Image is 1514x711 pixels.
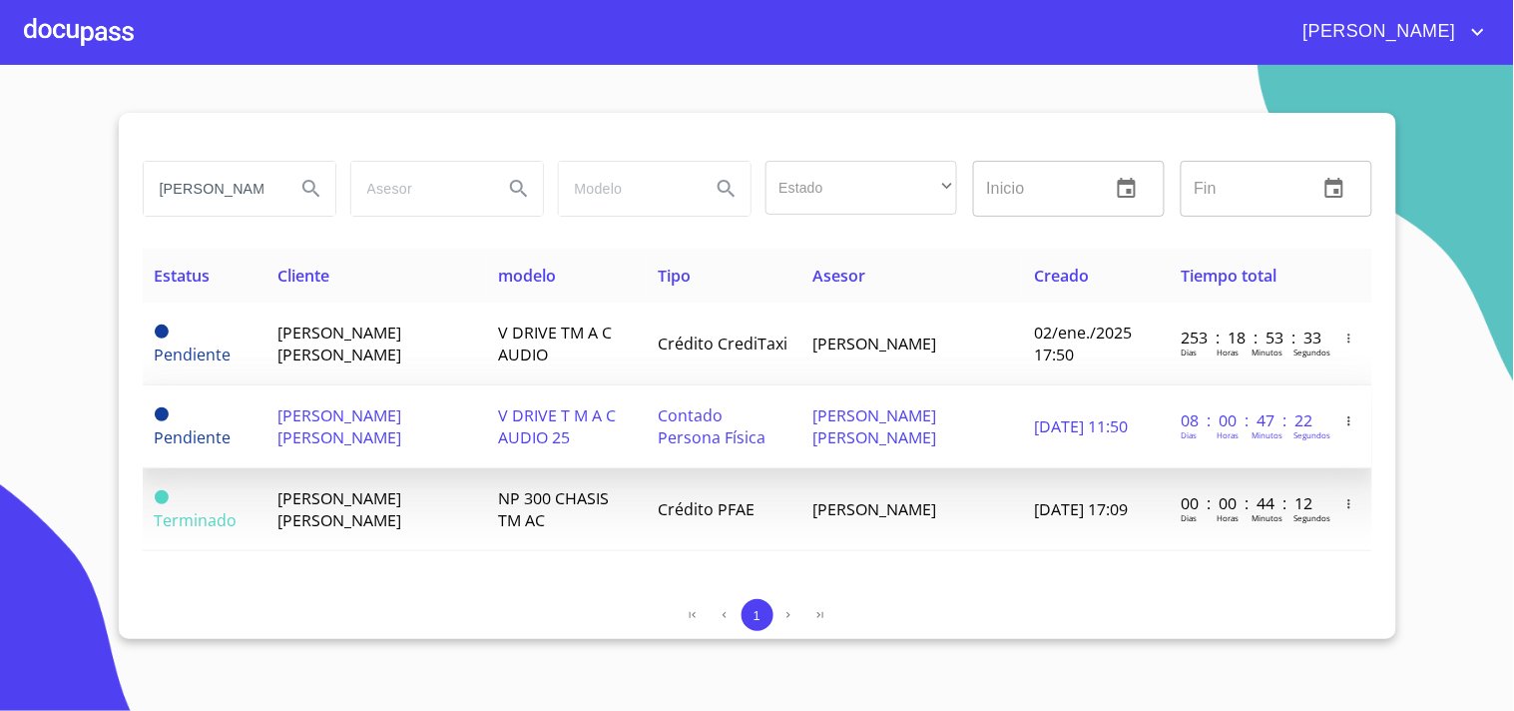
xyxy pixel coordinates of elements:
[144,162,279,216] input: search
[277,322,401,365] span: [PERSON_NAME] [PERSON_NAME]
[1181,492,1315,514] p: 00 : 00 : 44 : 12
[1181,265,1276,287] span: Tiempo total
[813,333,937,355] span: [PERSON_NAME]
[1034,322,1132,365] span: 02/ene./2025 17:50
[742,599,773,631] button: 1
[1034,415,1128,437] span: [DATE] 11:50
[1293,347,1330,357] p: Segundos
[499,404,617,448] span: V DRIVE T M A C AUDIO 25
[277,404,401,448] span: [PERSON_NAME] [PERSON_NAME]
[813,404,937,448] span: [PERSON_NAME] [PERSON_NAME]
[754,608,760,623] span: 1
[659,404,766,448] span: Contado Persona Física
[1293,429,1330,440] p: Segundos
[1293,512,1330,523] p: Segundos
[1252,429,1282,440] p: Minutos
[1181,347,1197,357] p: Dias
[1217,512,1239,523] p: Horas
[1252,347,1282,357] p: Minutos
[703,165,751,213] button: Search
[287,165,335,213] button: Search
[659,265,692,287] span: Tipo
[813,498,937,520] span: [PERSON_NAME]
[559,162,695,216] input: search
[155,344,232,365] span: Pendiente
[659,498,756,520] span: Crédito PFAE
[495,165,543,213] button: Search
[659,333,788,355] span: Crédito CrediTaxi
[765,161,957,215] div: ​
[499,265,557,287] span: modelo
[277,487,401,531] span: [PERSON_NAME] [PERSON_NAME]
[155,490,169,504] span: Terminado
[499,322,613,365] span: V DRIVE TM A C AUDIO
[1288,16,1466,48] span: [PERSON_NAME]
[277,265,329,287] span: Cliente
[499,487,610,531] span: NP 300 CHASIS TM AC
[1217,429,1239,440] p: Horas
[1181,429,1197,440] p: Dias
[351,162,487,216] input: search
[1181,512,1197,523] p: Dias
[155,407,169,421] span: Pendiente
[1288,16,1490,48] button: account of current user
[1034,498,1128,520] span: [DATE] 17:09
[155,426,232,448] span: Pendiente
[1252,512,1282,523] p: Minutos
[813,265,866,287] span: Asesor
[1181,409,1315,431] p: 08 : 00 : 47 : 22
[1034,265,1089,287] span: Creado
[1217,347,1239,357] p: Horas
[155,325,169,339] span: Pendiente
[155,265,211,287] span: Estatus
[1181,327,1315,349] p: 253 : 18 : 53 : 33
[155,509,238,531] span: Terminado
